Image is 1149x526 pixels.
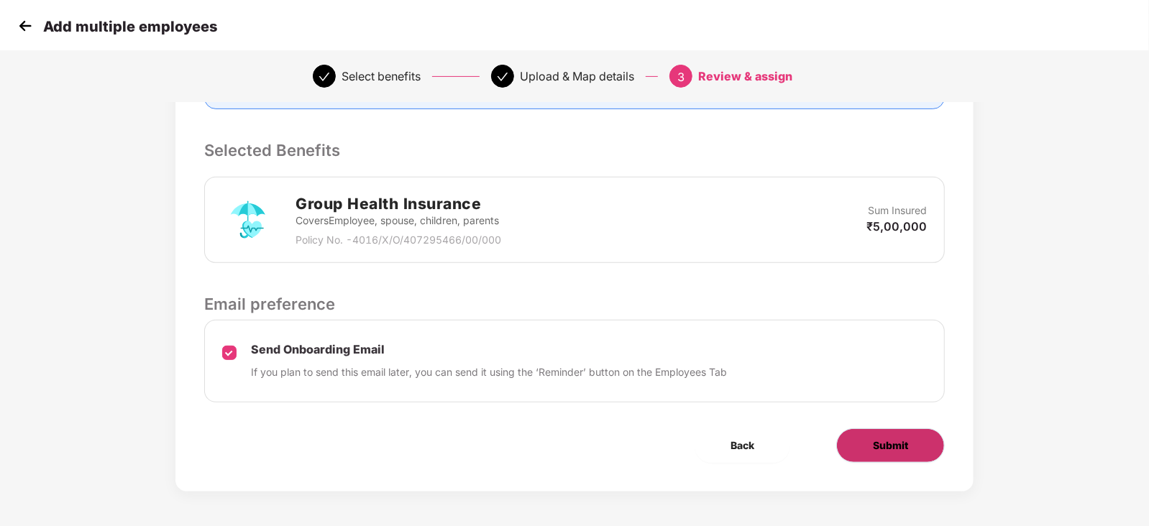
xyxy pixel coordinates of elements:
p: Sum Insured [868,203,927,218]
div: Upload & Map details [520,65,634,88]
span: Back [731,438,754,453]
p: ₹5,00,000 [866,218,927,234]
span: 3 [677,70,685,84]
p: Covers Employee, spouse, children, parents [296,213,501,229]
h2: Group Health Insurance [296,192,501,216]
div: Review & assign [698,65,792,88]
p: Policy No. - 4016/X/O/407295466/00/000 [296,232,501,248]
p: Selected Benefits [204,138,945,162]
img: svg+xml;base64,PHN2ZyB4bWxucz0iaHR0cDovL3d3dy53My5vcmcvMjAwMC9zdmciIHdpZHRoPSIzMCIgaGVpZ2h0PSIzMC... [14,15,36,37]
p: Send Onboarding Email [251,342,727,357]
span: Submit [873,438,908,453]
span: check [319,71,330,83]
p: Email preference [204,292,945,316]
button: Submit [836,428,945,463]
img: svg+xml;base64,PHN2ZyB4bWxucz0iaHR0cDovL3d3dy53My5vcmcvMjAwMC9zdmciIHdpZHRoPSI3MiIgaGVpZ2h0PSI3Mi... [222,194,274,246]
button: Back [695,428,790,463]
div: Select benefits [342,65,421,88]
p: If you plan to send this email later, you can send it using the ‘Reminder’ button on the Employee... [251,364,727,380]
p: Add multiple employees [43,18,217,35]
span: check [497,71,508,83]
